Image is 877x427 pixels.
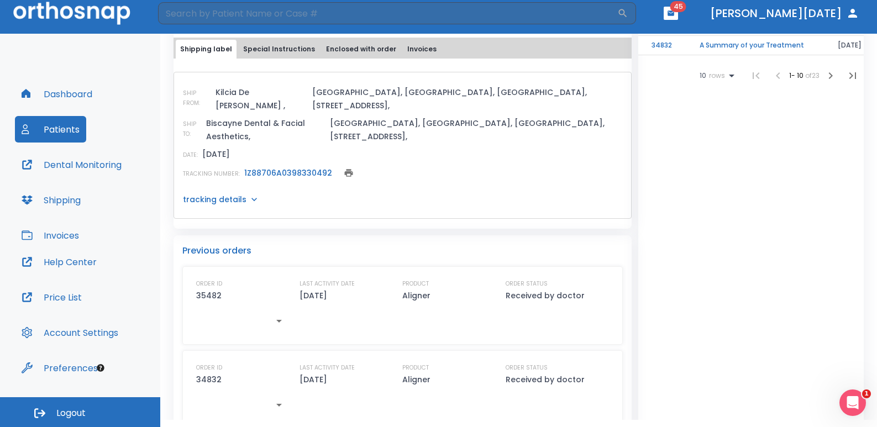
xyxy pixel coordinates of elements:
[176,40,237,59] button: Shipping label
[300,279,355,289] p: LAST ACTIVITY DATE
[506,373,585,386] p: Received by doctor
[202,147,230,161] p: [DATE]
[196,279,222,289] p: ORDER ID
[789,71,805,80] span: 1 - 10
[330,117,622,143] p: [GEOGRAPHIC_DATA], [GEOGRAPHIC_DATA], [GEOGRAPHIC_DATA], [STREET_ADDRESS],
[341,165,356,181] button: print
[15,222,86,249] button: Invoices
[670,1,686,12] span: 45
[700,72,706,80] span: 10
[206,117,326,143] p: Biscayne Dental & Facial Aesthetics,
[183,194,246,205] p: tracking details
[182,244,623,257] p: Previous orders
[183,88,211,108] p: SHIP FROM:
[322,40,401,59] button: Enclosed with order
[506,363,548,373] p: ORDER STATUS
[300,289,327,302] p: [DATE]
[15,187,87,213] button: Shipping
[183,169,240,179] p: TRACKING NUMBER:
[300,373,327,386] p: [DATE]
[196,363,222,373] p: ORDER ID
[706,72,725,80] span: rows
[403,40,441,59] button: Invoices
[15,81,99,107] button: Dashboard
[805,71,820,80] span: of 23
[839,389,866,416] iframe: Intercom live chat
[15,284,88,310] button: Price List
[15,319,125,346] button: Account Settings
[312,86,622,112] p: [GEOGRAPHIC_DATA], [GEOGRAPHIC_DATA], [GEOGRAPHIC_DATA], [STREET_ADDRESS],
[15,151,128,178] button: Dental Monitoring
[15,249,103,275] button: Help Center
[15,355,104,381] button: Preferences
[506,279,548,289] p: ORDER STATUS
[402,373,430,386] p: Aligner
[196,289,222,302] p: 35482
[402,279,429,289] p: PRODUCT
[300,363,355,373] p: LAST ACTIVITY DATE
[216,86,308,112] p: Kilcia De [PERSON_NAME] ,
[158,2,617,24] input: Search by Patient Name or Case #
[176,40,629,59] div: tabs
[825,36,875,55] td: [DATE]
[244,167,332,178] a: 1Z88706A0398330492
[506,289,585,302] p: Received by doctor
[96,363,106,373] div: Tooltip anchor
[183,150,198,160] p: DATE:
[706,3,864,23] button: [PERSON_NAME][DATE]
[686,36,825,55] td: A Summary of your Treatment
[13,2,130,24] img: Orthosnap
[402,289,430,302] p: Aligner
[402,363,429,373] p: PRODUCT
[196,373,222,386] p: 34832
[239,40,319,59] button: Special Instructions
[15,116,86,143] button: Patients
[183,119,202,139] p: SHIP TO:
[862,389,871,398] span: 1
[638,36,686,55] td: 34832
[56,407,86,419] span: Logout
